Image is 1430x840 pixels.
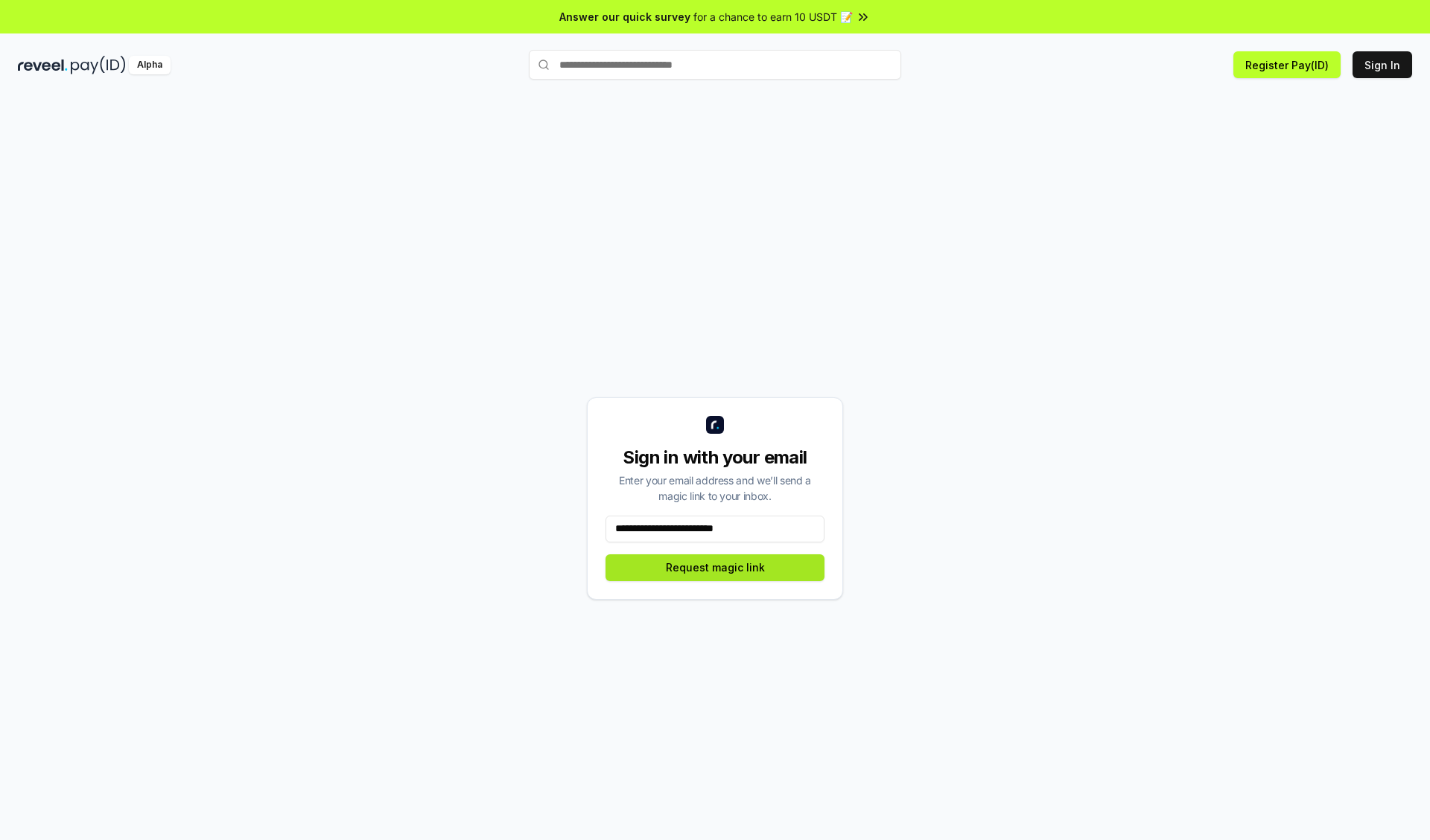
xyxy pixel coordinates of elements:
img: pay_id [71,56,126,74]
button: Request magic link [606,554,824,581]
div: Alpha [129,56,171,74]
img: reveel_dark [18,56,68,74]
div: Enter your email address and we’ll send a magic link to your inbox. [606,472,824,504]
span: for a chance to earn 10 USDT 📝 [693,9,853,25]
button: Sign In [1353,51,1412,78]
div: Sign in with your email [606,446,824,469]
span: Answer our quick survey [559,9,690,25]
img: logo_small [706,416,724,434]
button: Register Pay(ID) [1233,51,1341,78]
